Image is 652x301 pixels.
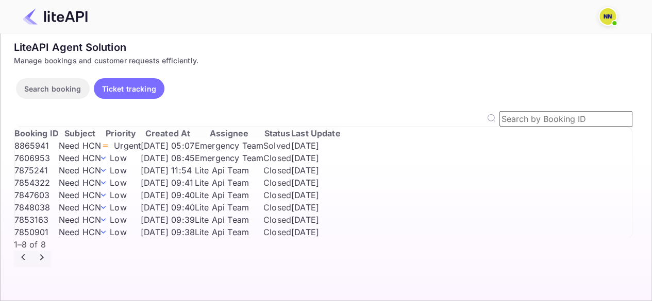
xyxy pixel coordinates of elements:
[14,176,59,189] td: 7854322
[263,153,291,163] span: Closed
[195,214,263,226] td: Lite Api Team
[14,226,59,238] td: 7850901
[59,152,101,164] td: Need HCN
[32,251,51,267] button: Go to next page
[14,238,632,251] p: 1–8 of 8
[195,176,263,189] td: Lite Api Team
[101,127,141,139] th: Priority
[291,189,341,201] td: [DATE]
[291,139,341,152] td: [DATE]
[110,189,126,201] p: Low
[291,164,341,176] td: [DATE]
[141,201,195,214] td: [DATE] 09:40
[499,111,632,127] input: Search by Booking ID
[291,201,341,214] td: [DATE]
[110,176,126,189] p: Low
[59,201,101,214] td: Need HCN
[102,83,156,94] p: Ticket tracking
[110,226,126,238] p: Low
[141,164,195,176] td: [DATE] 11:54
[599,8,616,25] img: N/A N/A
[14,214,59,226] td: 7853163
[291,226,341,238] td: [DATE]
[291,152,341,164] td: [DATE]
[141,176,195,189] td: [DATE] 09:41
[141,189,195,201] td: [DATE] 09:40
[114,139,141,152] p: Urgent
[59,226,101,238] td: Need HCN
[23,8,88,25] img: LiteAPI Logo
[110,152,126,164] p: Low
[14,201,59,214] td: 7848038
[59,164,101,176] td: Need HCN
[195,226,263,238] td: Lite Api Team
[263,202,291,213] span: Closed
[14,139,59,152] td: 8865941
[14,55,632,66] div: Manage bookings and customer requests efficiently.
[14,152,59,164] td: 7606953
[24,83,81,94] p: Search booking
[291,127,341,139] th: Last Update
[263,215,291,225] span: Closed
[263,165,291,175] span: Closed
[141,152,195,164] td: [DATE] 08:45
[110,201,126,214] p: Low
[141,226,195,238] td: [DATE] 09:38
[59,139,101,152] td: Need HCN
[141,139,195,152] td: [DATE] 05:07
[195,164,263,176] td: Lite Api Team
[263,178,291,188] span: Closed
[59,189,101,201] td: Need HCN
[291,214,341,226] td: [DATE]
[110,164,126,176] p: Low
[110,214,126,226] p: Low
[195,127,263,139] th: Assignee
[141,214,195,226] td: [DATE] 09:39
[59,127,101,139] th: Subject
[263,227,291,237] span: Closed
[14,40,632,55] div: LiteAPI Agent Solution
[195,201,263,214] td: Lite Api Team
[14,164,59,176] td: 7875241
[14,251,32,267] button: Go to previous page
[195,139,263,152] td: Emergency Team
[195,152,263,164] td: Emergency Team
[141,127,195,139] th: Created At
[263,127,291,139] th: Status
[59,214,101,226] td: Need HCN
[195,189,263,201] td: Lite Api Team
[263,190,291,200] span: Closed
[14,127,59,139] th: Booking ID
[263,140,291,151] span: Solved
[59,176,101,189] td: Need HCN
[14,189,59,201] td: 7847603
[291,176,341,189] td: [DATE]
